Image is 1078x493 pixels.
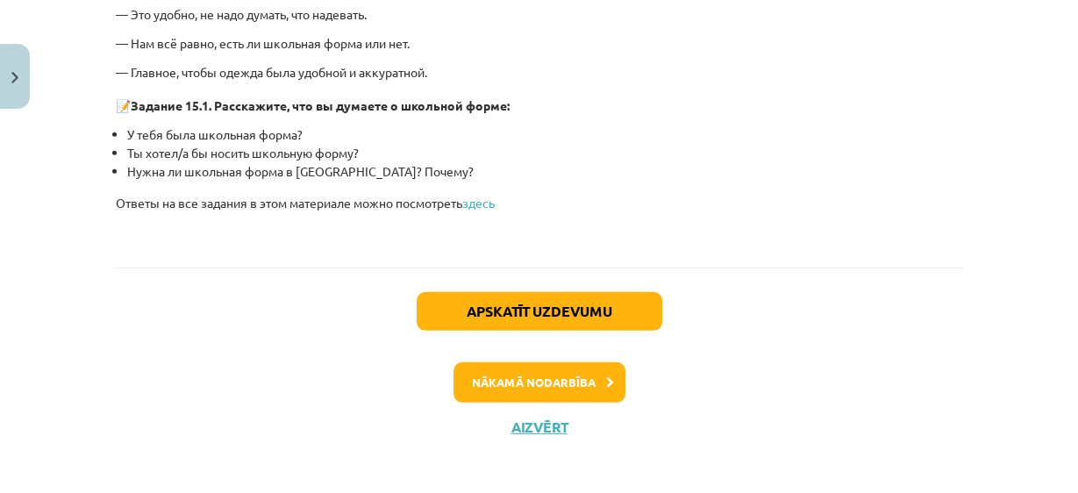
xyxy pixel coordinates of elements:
[453,362,625,403] button: Nākamā nodarbība
[116,63,963,82] p: — Главное, чтобы одежда была удобной и аккуратной.
[127,162,963,181] li: Нужна ли школьная форма в [GEOGRAPHIC_DATA]? Почему?
[417,292,662,331] button: Apskatīt uzdevumu
[116,34,963,53] p: — Нам всё равно, есть ли школьная форма или нет.
[116,189,963,212] p: Ответы на все задания в этом материале можно посмотреть
[116,97,131,113] strong: 📝
[131,97,510,113] b: Задание 15.1. Расскажите, что вы думаете о школьной форме:
[127,125,963,144] li: У тебя была школьная форма?
[116,5,963,24] p: — Это удобно, не надо думать, что надевать.
[11,72,18,83] img: icon-close-lesson-0947bae3869378f0d4975bcd49f059093ad1ed9edebbc8119c70593378902aed.svg
[127,144,963,162] li: Ты хотел/а бы носить школьную форму?
[462,195,495,211] a: здесь
[506,418,573,436] button: Aizvērt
